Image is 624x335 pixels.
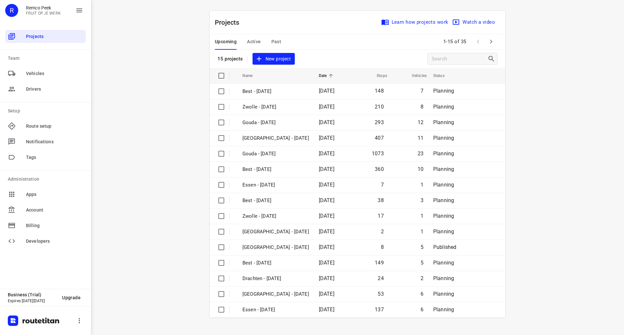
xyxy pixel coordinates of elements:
[378,275,383,281] span: 24
[26,70,83,77] span: Vehicles
[215,38,237,46] span: Upcoming
[8,299,57,303] p: Expires [DATE][DATE]
[242,259,309,267] p: Best - Thursday
[418,166,423,172] span: 10
[5,67,86,80] div: Vehicles
[319,72,335,80] span: Date
[217,56,243,62] p: 15 projects
[433,244,457,250] span: Published
[375,119,384,125] span: 293
[26,123,83,130] span: Route setup
[433,228,454,235] span: Planning
[433,213,454,219] span: Planning
[215,18,245,27] p: Projects
[5,203,86,216] div: Account
[5,30,86,43] div: Projects
[421,260,423,266] span: 5
[242,197,309,204] p: Best - Friday
[242,88,309,95] p: Best - Friday
[319,228,334,235] span: [DATE]
[319,213,334,219] span: [DATE]
[487,55,497,63] div: Search
[256,55,291,63] span: New project
[433,88,454,94] span: Planning
[242,72,261,80] span: Name
[26,207,83,213] span: Account
[242,135,309,142] p: Zwolle - Thursday
[8,108,86,114] p: Setup
[403,72,427,80] span: Vehicles
[5,120,86,133] div: Route setup
[381,182,384,188] span: 7
[26,238,83,245] span: Developers
[421,88,423,94] span: 7
[378,291,383,297] span: 53
[319,119,334,125] span: [DATE]
[8,292,57,297] p: Business (Trial)
[368,72,387,80] span: Stops
[242,275,309,282] p: Drachten - Thursday
[485,35,498,48] span: Next Page
[433,135,454,141] span: Planning
[433,291,454,297] span: Planning
[433,166,454,172] span: Planning
[319,135,334,141] span: [DATE]
[319,166,334,172] span: [DATE]
[26,11,61,16] p: FRUIT OP JE WERK
[319,291,334,297] span: [DATE]
[319,88,334,94] span: [DATE]
[26,5,61,10] p: Remco Peek
[375,260,384,266] span: 149
[421,182,423,188] span: 1
[8,176,86,183] p: Administration
[433,72,453,80] span: Status
[62,295,81,300] span: Upgrade
[242,306,309,314] p: Essen - Wednesday
[433,260,454,266] span: Planning
[5,235,86,248] div: Developers
[433,104,454,110] span: Planning
[418,135,423,141] span: 11
[433,119,454,125] span: Planning
[319,197,334,203] span: [DATE]
[26,154,83,161] span: Tags
[242,213,309,220] p: Zwolle - Friday
[372,150,384,157] span: 1073
[5,135,86,148] div: Notifications
[26,86,83,93] span: Drivers
[421,104,423,110] span: 8
[57,292,86,303] button: Upgrade
[242,181,309,189] p: Essen - Friday
[319,104,334,110] span: [DATE]
[5,83,86,96] div: Drivers
[26,222,83,229] span: Billing
[381,244,384,250] span: 8
[319,182,334,188] span: [DATE]
[253,53,295,65] button: New project
[242,119,309,126] p: Gouda - Friday
[319,275,334,281] span: [DATE]
[271,38,281,46] span: Past
[375,166,384,172] span: 360
[378,213,383,219] span: 17
[319,260,334,266] span: [DATE]
[433,182,454,188] span: Planning
[247,38,261,46] span: Active
[418,150,423,157] span: 23
[378,197,383,203] span: 38
[26,191,83,198] span: Apps
[441,35,469,49] span: 1-15 of 35
[421,197,423,203] span: 3
[319,306,334,313] span: [DATE]
[472,35,485,48] span: Previous Page
[242,290,309,298] p: Antwerpen - Wednesday
[421,228,423,235] span: 1
[433,150,454,157] span: Planning
[319,150,334,157] span: [DATE]
[26,33,83,40] span: Projects
[5,188,86,201] div: Apps
[421,275,423,281] span: 2
[433,275,454,281] span: Planning
[375,88,384,94] span: 148
[375,135,384,141] span: 407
